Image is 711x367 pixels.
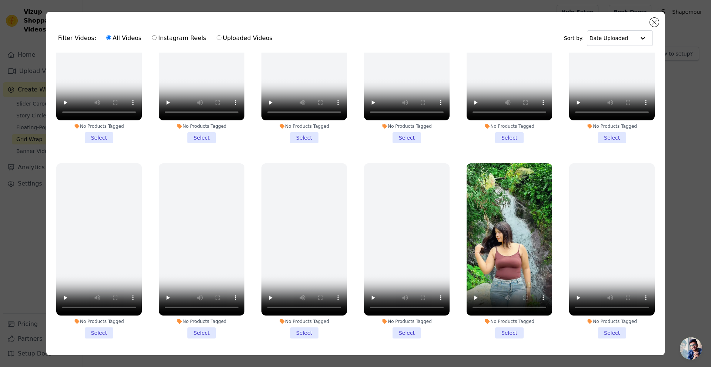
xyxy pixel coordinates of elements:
[216,33,273,43] label: Uploaded Videos
[261,123,347,129] div: No Products Tagged
[467,318,552,324] div: No Products Tagged
[467,123,552,129] div: No Products Tagged
[151,33,206,43] label: Instagram Reels
[364,123,450,129] div: No Products Tagged
[564,30,653,46] div: Sort by:
[58,30,277,47] div: Filter Videos:
[569,123,655,129] div: No Products Tagged
[56,123,142,129] div: No Products Tagged
[56,318,142,324] div: No Products Tagged
[159,123,244,129] div: No Products Tagged
[106,33,142,43] label: All Videos
[680,337,702,360] a: Open chat
[569,318,655,324] div: No Products Tagged
[650,18,659,27] button: Close modal
[261,318,347,324] div: No Products Tagged
[159,318,244,324] div: No Products Tagged
[364,318,450,324] div: No Products Tagged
